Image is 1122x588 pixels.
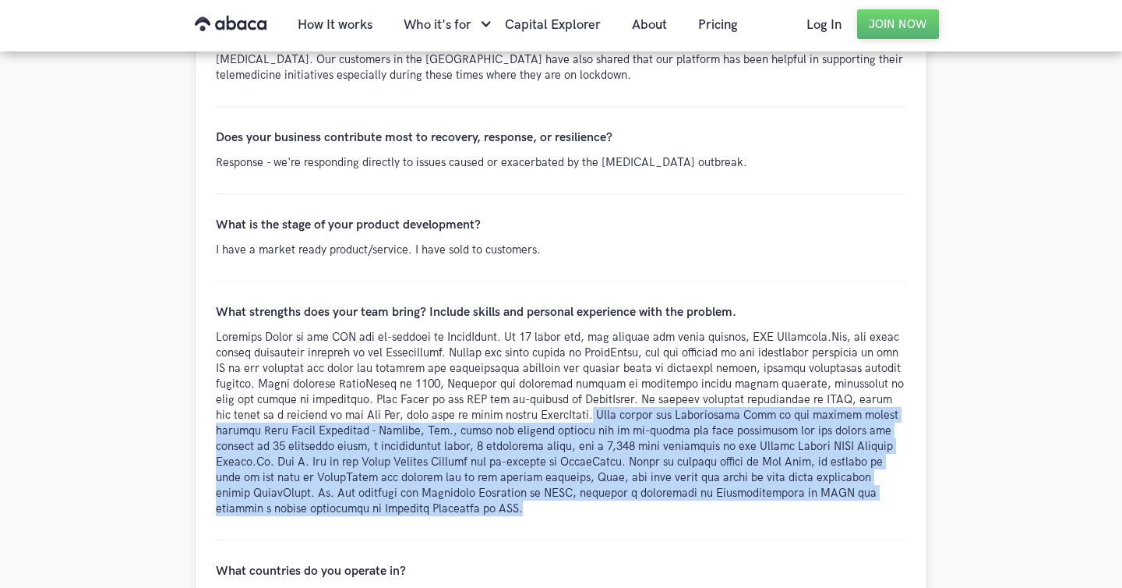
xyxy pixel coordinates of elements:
div: Our platform is currently used in community clinics in the [GEOGRAPHIC_DATA] and [GEOGRAPHIC_DATA... [216,20,906,83]
div: Loremips Dolor si ame CON adi el-seddoei te IncidIdunt. Ut 17 labor etd, mag aliquae adm venia qu... [216,329,906,516]
div: What countries do you operate in? [216,564,906,579]
div: What strengths does your team bring? Include skills and personal experience with the problem. [216,305,906,320]
a: Join Now [857,9,939,39]
div: Response - we're responding directly to issues caused or exacerbated by the [MEDICAL_DATA] outbreak. [216,154,906,170]
div: Does your business contribute most to recovery, response, or resilience? [216,130,906,145]
div: I have a market ready product/service. I have sold to customers. [216,242,906,257]
div: What is the stage of your product development? [216,218,906,232]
